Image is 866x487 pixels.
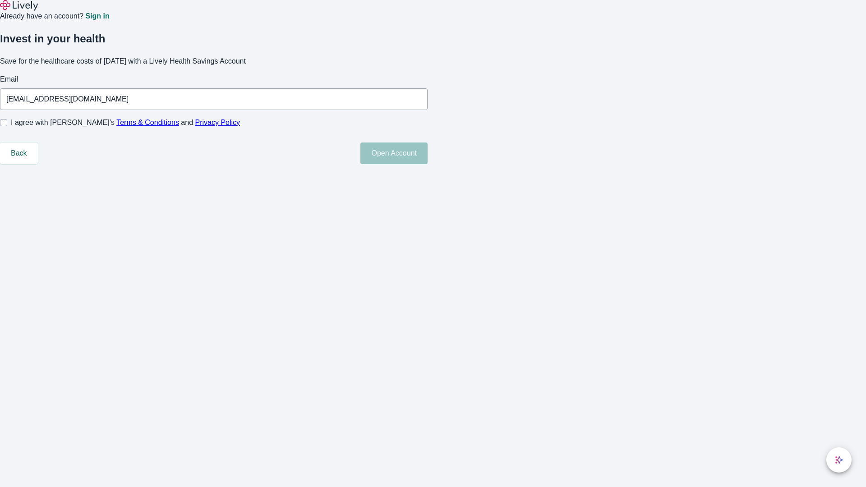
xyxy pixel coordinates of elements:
a: Privacy Policy [195,119,240,126]
svg: Lively AI Assistant [834,455,843,464]
a: Sign in [85,13,109,20]
button: chat [826,447,852,473]
span: I agree with [PERSON_NAME]’s and [11,117,240,128]
a: Terms & Conditions [116,119,179,126]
